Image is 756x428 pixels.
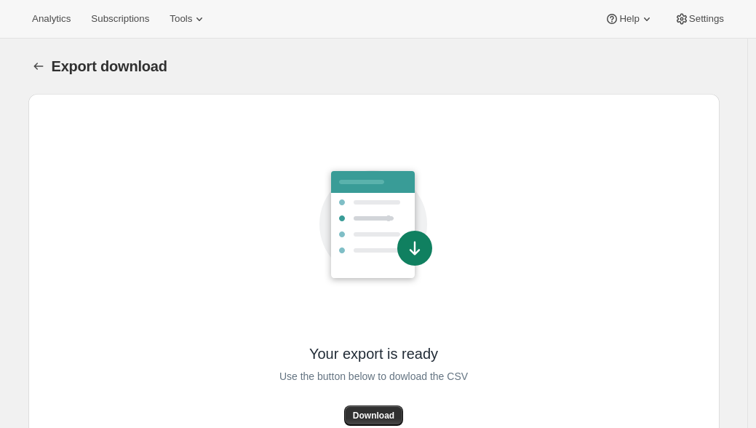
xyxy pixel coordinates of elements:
[353,410,394,421] span: Download
[689,13,724,25] span: Settings
[28,56,49,76] button: Export download
[596,9,662,29] button: Help
[170,13,192,25] span: Tools
[309,344,438,363] span: Your export is ready
[23,9,79,29] button: Analytics
[82,9,158,29] button: Subscriptions
[52,58,167,74] span: Export download
[161,9,215,29] button: Tools
[91,13,149,25] span: Subscriptions
[344,405,403,426] button: Download
[619,13,639,25] span: Help
[32,13,71,25] span: Analytics
[666,9,733,29] button: Settings
[279,368,468,385] span: Use the button below to dowload the CSV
